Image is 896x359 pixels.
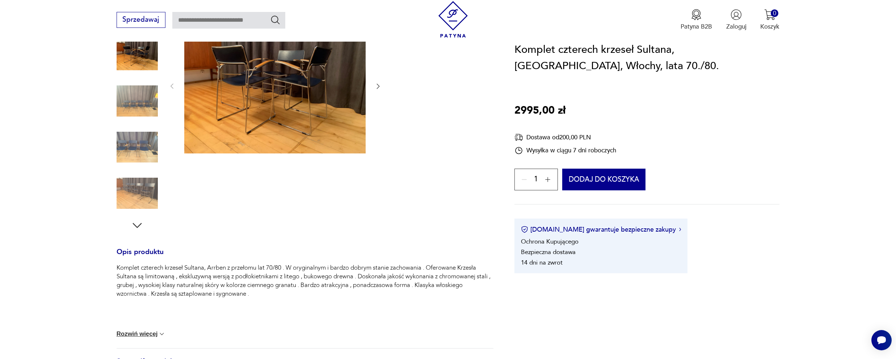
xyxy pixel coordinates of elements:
[117,80,158,122] img: Zdjęcie produktu Komplet czterech krzeseł Sultana, Arrben, Włochy, lata 70./80.
[117,17,165,23] a: Sprzedawaj
[117,330,166,338] button: Rozwiń więcej
[760,22,779,31] p: Koszyk
[435,1,471,38] img: Patyna - sklep z meblami i dekoracjami vintage
[764,9,775,20] img: Ikona koszyka
[681,22,712,31] p: Patyna B2B
[514,42,780,75] h1: Komplet czterech krzeseł Sultana, [GEOGRAPHIC_DATA], Włochy, lata 70./80.
[679,228,681,232] img: Ikona strzałki w prawo
[534,177,538,183] span: 1
[117,263,493,298] p: Komplet czterech krzeseł Sultana, Arrben z przełomu lat 70/80 . W oryginalnym i bardzo dobrym sta...
[514,133,523,142] img: Ikona dostawy
[117,12,165,28] button: Sprzedawaj
[514,133,616,142] div: Dostawa od 200,00 PLN
[681,9,712,31] button: Patyna B2B
[726,9,746,31] button: Zaloguj
[726,22,746,31] p: Zaloguj
[681,9,712,31] a: Ikona medaluPatyna B2B
[731,9,742,20] img: Ikonka użytkownika
[521,248,576,256] li: Bezpieczna dostawa
[514,146,616,155] div: Wysyłka w ciągu 7 dni roboczych
[562,169,646,190] button: Dodaj do koszyka
[117,173,158,214] img: Zdjęcie produktu Komplet czterech krzeseł Sultana, Arrben, Włochy, lata 70./80.
[117,249,493,264] h3: Opis produktu
[521,237,579,246] li: Ochrona Kupującego
[514,102,565,119] p: 2995,00 zł
[771,9,778,17] div: 0
[117,34,158,76] img: Zdjęcie produktu Komplet czterech krzeseł Sultana, Arrben, Włochy, lata 70./80.
[760,9,779,31] button: 0Koszyk
[521,258,563,267] li: 14 dni na zwrot
[521,225,681,234] button: [DOMAIN_NAME] gwarantuje bezpieczne zakupy
[691,9,702,20] img: Ikona medalu
[184,18,366,154] img: Zdjęcie produktu Komplet czterech krzeseł Sultana, Arrben, Włochy, lata 70./80.
[270,14,281,25] button: Szukaj
[871,330,892,350] iframe: Smartsupp widget button
[117,127,158,168] img: Zdjęcie produktu Komplet czterech krzeseł Sultana, Arrben, Włochy, lata 70./80.
[521,226,528,233] img: Ikona certyfikatu
[158,330,165,338] img: chevron down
